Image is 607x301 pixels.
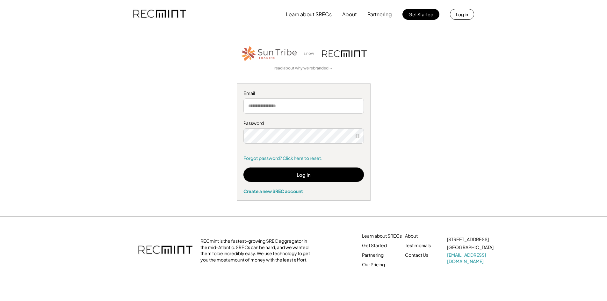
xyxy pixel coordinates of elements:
img: recmint-logotype%403x.png [133,4,186,25]
div: Password [243,120,364,126]
div: [GEOGRAPHIC_DATA] [447,244,494,251]
a: Learn about SRECs [362,233,402,239]
button: Partnering [367,8,392,21]
img: recmint-logotype%403x.png [138,239,192,262]
a: Forgot password? Click here to reset. [243,155,364,161]
a: Contact Us [405,252,428,258]
div: [STREET_ADDRESS] [447,236,489,243]
a: read about why we rebranded → [274,66,333,71]
button: Log in [450,9,474,20]
div: RECmint is the fastest-growing SREC aggregator in the mid-Atlantic. SRECs can be hard, and we wan... [200,238,314,263]
a: Partnering [362,252,384,258]
a: [EMAIL_ADDRESS][DOMAIN_NAME] [447,252,495,264]
div: Email [243,90,364,97]
a: Our Pricing [362,262,385,268]
div: is now [301,51,319,56]
a: Get Started [362,242,387,249]
a: Testimonials [405,242,431,249]
button: About [342,8,357,21]
button: Learn about SRECs [286,8,332,21]
button: Get Started [402,9,439,20]
img: STT_Horizontal_Logo%2B-%2BColor.png [241,45,298,62]
button: Log In [243,168,364,182]
a: About [405,233,418,239]
img: recmint-logotype%403x.png [322,50,367,57]
div: Create a new SREC account [243,188,364,194]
